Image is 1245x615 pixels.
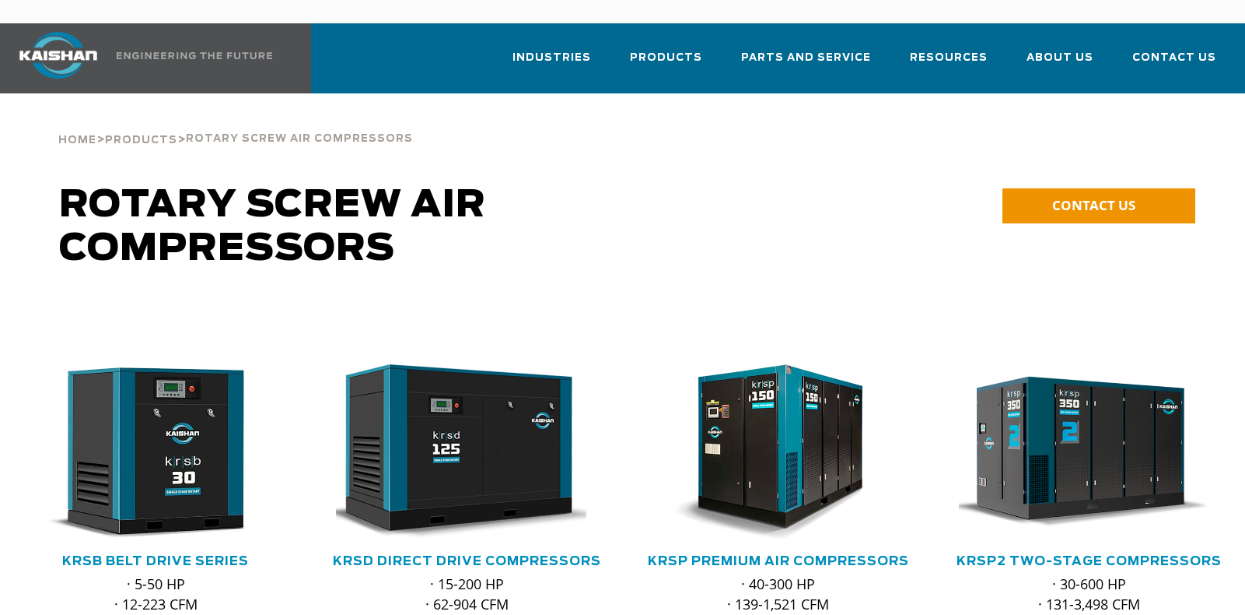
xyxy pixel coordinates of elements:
[13,364,275,541] img: krsb30
[186,134,413,144] span: Rotary Screw Air Compressors
[648,555,909,568] a: KRSP Premium Air Compressors
[1026,37,1093,90] a: About Us
[741,49,871,67] span: Parts and Service
[956,555,1222,568] a: KRSP2 Two-Stage Compressors
[105,132,177,146] a: Products
[512,49,591,67] span: Industries
[1132,37,1216,90] a: Contact Us
[336,364,597,541] div: krsd125
[636,364,898,541] img: krsp150
[58,93,413,153] div: > >
[1132,49,1216,67] span: Contact Us
[648,364,909,541] div: krsp150
[1026,49,1093,67] span: About Us
[105,135,177,146] span: Products
[947,364,1209,541] img: krsp350
[1052,196,1135,214] span: CONTACT US
[324,364,586,541] img: krsd125
[512,37,591,90] a: Industries
[58,135,96,146] span: Home
[630,49,702,67] span: Products
[59,187,486,268] span: Rotary Screw Air Compressors
[58,132,96,146] a: Home
[959,364,1220,541] div: krsp350
[25,364,286,541] div: krsb30
[910,37,988,90] a: Resources
[333,555,601,568] a: KRSD Direct Drive Compressors
[741,37,871,90] a: Parts and Service
[630,37,702,90] a: Products
[117,52,272,59] img: Engineering the future
[910,49,988,67] span: Resources
[1002,188,1195,223] a: CONTACT US
[62,555,249,568] a: KRSB Belt Drive Series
